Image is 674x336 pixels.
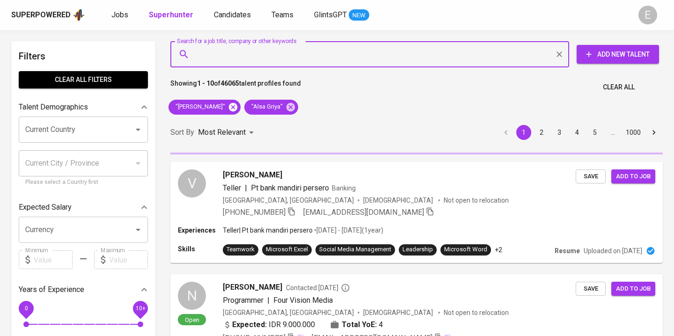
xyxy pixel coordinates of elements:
[223,282,282,293] span: [PERSON_NAME]
[34,250,73,269] input: Value
[611,169,655,184] button: Add to job
[577,45,659,64] button: Add New Talent
[516,125,531,140] button: page 1
[178,226,223,235] p: Experiences
[170,79,301,96] p: Showing of talent profiles found
[198,127,246,138] p: Most Relevant
[26,74,140,86] span: Clear All filters
[223,208,286,217] span: [PHONE_NUMBER]
[552,125,567,140] button: Go to page 3
[19,284,84,295] p: Years of Experience
[314,9,369,21] a: GlintsGPT NEW
[19,280,148,299] div: Years of Experience
[223,226,313,235] p: Teller | Pt bank mandiri persero
[342,319,377,330] b: Total YoE:
[11,8,85,22] a: Superpoweredapp logo
[271,10,293,19] span: Teams
[223,169,282,181] span: [PERSON_NAME]
[580,171,601,182] span: Save
[444,245,487,254] div: Microsoft Word
[25,178,141,187] p: Please select a Country first
[109,250,148,269] input: Value
[11,10,71,21] div: Superpowered
[605,128,620,137] div: …
[599,79,638,96] button: Clear All
[553,48,566,61] button: Clear
[313,226,383,235] p: • [DATE] - [DATE] ( 1 year )
[178,244,223,254] p: Skills
[170,162,663,263] a: V[PERSON_NAME]Teller|Pt bank mandiri perseroBanking[GEOGRAPHIC_DATA], [GEOGRAPHIC_DATA][DEMOGRAPH...
[19,102,88,113] p: Talent Demographics
[197,80,214,87] b: 1 - 10
[341,283,350,292] svg: By Batam recruiter
[227,245,255,254] div: Teamwork
[24,305,28,312] span: 0
[223,308,354,317] div: [GEOGRAPHIC_DATA], [GEOGRAPHIC_DATA]
[638,6,657,24] div: E
[149,9,195,21] a: Superhunter
[135,305,145,312] span: 10+
[19,49,148,64] h6: Filters
[403,245,433,254] div: Leadership
[319,245,391,254] div: Social Media Management
[132,223,145,236] button: Open
[286,283,350,292] span: Contacted [DATE]
[303,208,424,217] span: [EMAIL_ADDRESS][DOMAIN_NAME]
[611,282,655,296] button: Add to job
[178,282,206,310] div: N
[244,100,298,115] div: "Alsa Griya"
[497,125,663,140] nav: pagination navigation
[111,9,130,21] a: Jobs
[214,9,253,21] a: Candidates
[555,246,580,256] p: Resume
[349,11,369,20] span: NEW
[19,202,72,213] p: Expected Salary
[223,296,264,305] span: Programmer
[111,10,128,19] span: Jobs
[181,316,203,324] span: Open
[73,8,85,22] img: app logo
[19,98,148,117] div: Talent Demographics
[132,123,145,136] button: Open
[214,10,251,19] span: Candidates
[603,81,635,93] span: Clear All
[220,80,239,87] b: 46065
[580,284,601,294] span: Save
[198,124,257,141] div: Most Relevant
[168,100,241,115] div: "[PERSON_NAME]"
[223,196,354,205] div: [GEOGRAPHIC_DATA], [GEOGRAPHIC_DATA]
[584,49,652,60] span: Add New Talent
[379,319,383,330] span: 4
[19,71,148,88] button: Clear All filters
[616,171,651,182] span: Add to job
[623,125,644,140] button: Go to page 1000
[223,183,241,192] span: Teller
[170,127,194,138] p: Sort By
[271,9,295,21] a: Teams
[19,198,148,217] div: Expected Salary
[178,169,206,197] div: V
[363,308,434,317] span: [DEMOGRAPHIC_DATA]
[245,183,247,194] span: |
[273,296,333,305] span: Four Vision Media
[332,184,356,192] span: Banking
[267,295,270,306] span: |
[444,196,509,205] p: Not open to relocation
[616,284,651,294] span: Add to job
[363,196,434,205] span: [DEMOGRAPHIC_DATA]
[570,125,585,140] button: Go to page 4
[646,125,661,140] button: Go to next page
[444,308,509,317] p: Not open to relocation
[244,102,288,111] span: "Alsa Griya"
[251,183,329,192] span: Pt bank mandiri persero
[314,10,347,19] span: GlintsGPT
[232,319,267,330] b: Expected:
[223,319,315,330] div: IDR 9.000.000
[149,10,193,19] b: Superhunter
[534,125,549,140] button: Go to page 2
[495,245,502,255] p: +2
[584,246,642,256] p: Uploaded on [DATE]
[576,282,606,296] button: Save
[266,245,308,254] div: Microsoft Excel
[587,125,602,140] button: Go to page 5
